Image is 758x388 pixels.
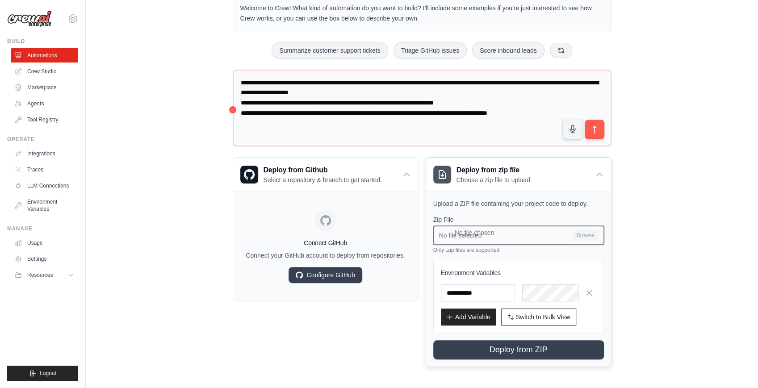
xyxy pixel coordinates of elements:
[441,309,496,325] button: Add Variable
[472,42,544,59] button: Score inbound leads
[11,113,78,127] a: Tool Registry
[7,136,78,143] div: Operate
[240,251,411,260] p: Connect your GitHub account to deploy from repositories.
[11,96,78,111] a: Agents
[456,175,532,184] p: Choose a zip file to upload.
[11,252,78,266] a: Settings
[7,38,78,45] div: Build
[11,195,78,216] a: Environment Variables
[289,267,362,283] a: Configure GitHub
[11,236,78,250] a: Usage
[11,80,78,95] a: Marketplace
[456,165,532,175] h3: Deploy from zip file
[433,226,604,245] input: No file selected Browse
[433,199,604,208] p: Upload a ZIP file containing your project code to deploy.
[7,10,52,27] img: Logo
[433,340,604,359] button: Deploy from ZIP
[272,42,388,59] button: Summarize customer support tickets
[433,246,604,254] p: Only .zip files are supported
[11,64,78,79] a: Crew Studio
[11,179,78,193] a: LLM Connections
[501,309,576,325] button: Switch to Bulk View
[433,215,604,224] label: Zip File
[27,271,53,279] span: Resources
[11,268,78,282] button: Resources
[516,313,570,321] span: Switch to Bulk View
[11,146,78,161] a: Integrations
[240,3,604,24] p: Welcome to Crew! What kind of automation do you want to build? I'll include some examples if you'...
[40,370,56,377] span: Logout
[264,175,382,184] p: Select a repository & branch to get started.
[240,238,411,247] h4: Connect GitHub
[264,165,382,175] h3: Deploy from Github
[11,48,78,63] a: Automations
[394,42,467,59] button: Triage GitHub issues
[441,268,596,277] h3: Environment Variables
[11,163,78,177] a: Traces
[7,366,78,381] button: Logout
[7,225,78,232] div: Manage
